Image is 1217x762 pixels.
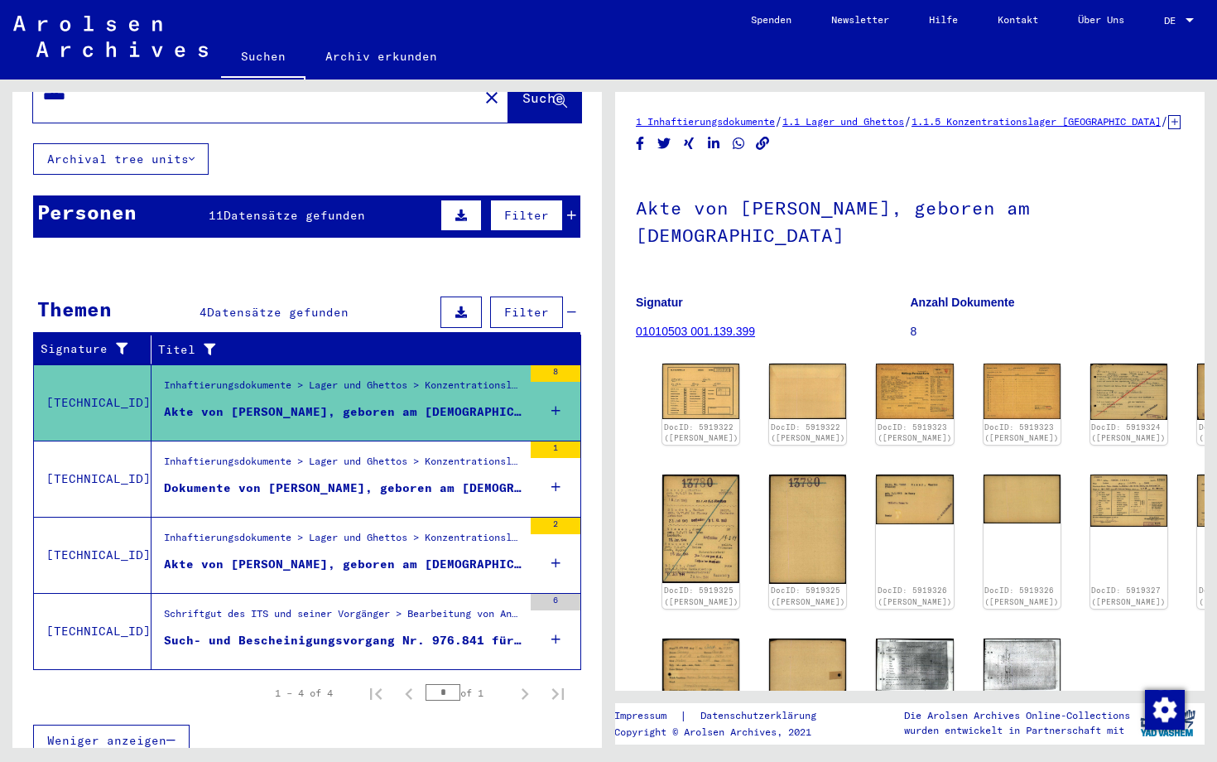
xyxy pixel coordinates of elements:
[904,723,1130,738] p: wurden entwickelt in Partnerschaft mit
[705,133,723,154] button: Share on LinkedIn
[392,677,426,710] button: Previous page
[878,422,952,443] a: DocID: 5919323 ([PERSON_NAME])
[771,422,845,443] a: DocID: 5919322 ([PERSON_NAME])
[504,305,549,320] span: Filter
[164,530,522,553] div: Inhaftierungsdokumente > Lager und Ghettos > Konzentrationslager [GEOGRAPHIC_DATA] > Individuelle...
[876,639,953,693] img: 001.jpg
[911,296,1015,309] b: Anzahl Dokumente
[656,133,673,154] button: Share on Twitter
[221,36,305,80] a: Suchen
[876,475,953,523] img: 001.jpg
[769,639,846,749] img: 002.jpg
[475,80,508,113] button: Clear
[33,725,190,756] button: Weniger anzeigen
[730,133,748,154] button: Share on WhatsApp
[490,200,563,231] button: Filter
[664,422,738,443] a: DocID: 5919322 ([PERSON_NAME])
[508,71,581,123] button: Suche
[164,556,522,573] div: Akte von [PERSON_NAME], geboren am [DEMOGRAPHIC_DATA]
[504,208,549,223] span: Filter
[775,113,782,128] span: /
[305,36,457,76] a: Archiv erkunden
[876,364,953,419] img: 001.jpg
[769,475,846,584] img: 002.jpg
[771,586,845,606] a: DocID: 5919325 ([PERSON_NAME])
[490,297,563,328] button: Filter
[984,639,1061,693] img: 002.jpg
[13,16,208,57] img: Arolsen_neg.svg
[904,708,1130,723] p: Die Arolsen Archives Online-Collections
[158,341,548,359] div: Titel
[636,325,755,338] a: 01010503 001.139.399
[754,133,772,154] button: Copy link
[636,115,775,128] a: 1 Inhaftierungsdokumente
[1137,702,1199,744] img: yv_logo.png
[984,422,1059,443] a: DocID: 5919323 ([PERSON_NAME])
[769,364,846,419] img: 002.jpg
[1091,586,1166,606] a: DocID: 5919327 ([PERSON_NAME])
[662,475,739,583] img: 001.jpg
[1161,113,1168,128] span: /
[614,725,836,740] p: Copyright © Arolsen Archives, 2021
[984,586,1059,606] a: DocID: 5919326 ([PERSON_NAME])
[209,208,224,223] span: 11
[164,454,522,477] div: Inhaftierungsdokumente > Lager und Ghettos > Konzentrationslager [GEOGRAPHIC_DATA] > Individuelle...
[158,336,565,363] div: Titel
[911,323,1185,340] p: 8
[681,133,698,154] button: Share on Xing
[224,208,365,223] span: Datensätze gefunden
[1144,689,1184,729] div: Zustimmung ändern
[482,88,502,108] mat-icon: close
[164,480,522,497] div: Dokumente von [PERSON_NAME], geboren am [DEMOGRAPHIC_DATA]
[912,115,1161,128] a: 1.1.5 Konzentrationslager [GEOGRAPHIC_DATA]
[1164,15,1182,27] span: DE
[164,606,522,629] div: Schriftgut des ITS und seiner Vorgänger > Bearbeitung von Anfragen > Fallbezogene [MEDICAL_DATA] ...
[664,586,738,606] a: DocID: 5919325 ([PERSON_NAME])
[41,340,138,358] div: Signature
[636,170,1184,270] h1: Akte von [PERSON_NAME], geboren am [DEMOGRAPHIC_DATA]
[632,133,649,154] button: Share on Facebook
[34,517,152,593] td: [TECHNICAL_ID]
[614,707,836,725] div: |
[782,115,904,128] a: 1.1 Lager und Ghettos
[687,707,836,725] a: Datenschutzerklärung
[878,586,952,606] a: DocID: 5919326 ([PERSON_NAME])
[636,296,683,309] b: Signatur
[522,89,564,106] span: Suche
[541,677,575,710] button: Last page
[904,113,912,128] span: /
[662,364,739,419] img: 001.jpg
[426,685,508,701] div: of 1
[984,475,1061,523] img: 002.jpg
[164,403,522,421] div: Akte von [PERSON_NAME], geboren am [DEMOGRAPHIC_DATA]
[1145,690,1185,730] img: Zustimmung ändern
[359,677,392,710] button: First page
[1090,475,1167,527] img: 001.jpg
[1091,422,1166,443] a: DocID: 5919324 ([PERSON_NAME])
[41,336,155,363] div: Signature
[34,593,152,669] td: [TECHNICAL_ID]
[275,686,333,701] div: 1 – 4 of 4
[531,594,580,610] div: 6
[984,364,1061,419] img: 002.jpg
[37,197,137,227] div: Personen
[662,639,739,746] img: 001.jpg
[33,143,209,175] button: Archival tree units
[164,378,522,401] div: Inhaftierungsdokumente > Lager und Ghettos > Konzentrationslager [GEOGRAPHIC_DATA] > Individuelle...
[164,632,522,649] div: Such- und Bescheinigungsvorgang Nr. 976.841 für [PERSON_NAME] geboren [DEMOGRAPHIC_DATA]
[508,677,541,710] button: Next page
[1090,364,1167,420] img: 001.jpg
[47,733,166,748] span: Weniger anzeigen
[614,707,680,725] a: Impressum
